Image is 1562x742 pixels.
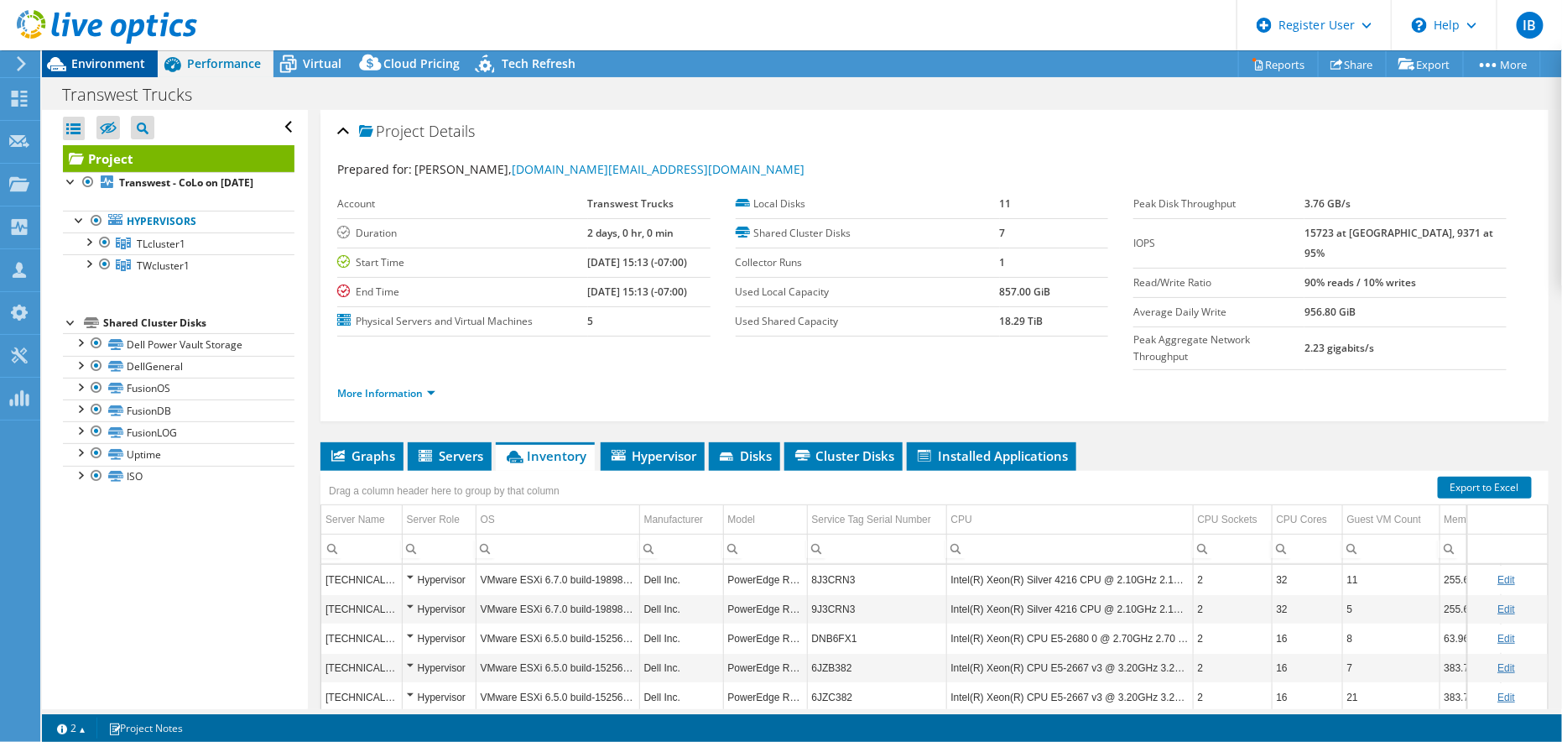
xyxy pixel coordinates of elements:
[402,565,476,594] td: Column Server Role, Value Hypervisor
[1445,509,1481,530] div: Memory
[329,447,395,464] span: Graphs
[588,196,674,211] b: Transwest Trucks
[402,653,476,682] td: Column Server Role, Value Hypervisor
[1193,505,1272,535] td: CPU Sockets Column
[325,479,564,503] div: Drag a column header here to group by that column
[1497,633,1515,645] a: Edit
[476,682,639,712] td: Column OS, Value VMware ESXi 6.5.0 build-15256549
[1193,682,1272,712] td: Column CPU Sockets, Value 2
[639,653,723,682] td: Column Manufacturer, Value Dell Inc.
[321,534,402,563] td: Column Server Name, Filter cell
[1133,332,1304,365] label: Peak Aggregate Network Throughput
[476,624,639,653] td: Column OS, Value VMware ESXi 6.5.0 build-15256549
[728,509,756,530] div: Model
[321,653,402,682] td: Column Server Name, Value 10.0.1.30
[63,333,294,355] a: Dell Power Vault Storage
[723,565,807,594] td: Column Model, Value PowerEdge R440
[1342,624,1440,653] td: Column Guest VM Count, Value 8
[337,161,412,177] label: Prepared for:
[512,161,804,177] a: [DOMAIN_NAME][EMAIL_ADDRESS][DOMAIN_NAME]
[723,505,807,535] td: Model Column
[946,505,1193,535] td: CPU Column
[1440,624,1501,653] td: Column Memory, Value 63.96 GiB
[1342,534,1440,563] td: Column Guest VM Count, Filter cell
[736,254,1000,271] label: Collector Runs
[1342,682,1440,712] td: Column Guest VM Count, Value 21
[63,466,294,488] a: ISO
[1347,509,1422,530] div: Guest VM Count
[807,682,946,712] td: Column Service Tag Serial Number, Value 6JZC382
[1272,594,1342,624] td: Column CPU Cores, Value 32
[588,226,674,240] b: 2 days, 0 hr, 0 min
[407,687,471,708] div: Hypervisor
[383,55,460,71] span: Cloud Pricing
[1342,565,1440,594] td: Column Guest VM Count, Value 11
[1304,226,1493,260] b: 15723 at [GEOGRAPHIC_DATA], 9371 at 95%
[736,284,1000,300] label: Used Local Capacity
[1272,682,1342,712] td: Column CPU Cores, Value 16
[481,509,495,530] div: OS
[1000,314,1044,328] b: 18.29 TiB
[63,378,294,400] a: FusionOS
[1440,682,1501,712] td: Column Memory, Value 383.78 GiB
[951,509,972,530] div: CPU
[588,314,594,328] b: 5
[45,718,97,739] a: 2
[1440,594,1501,624] td: Column Memory, Value 255.62 GiB
[946,534,1193,563] td: Column CPU, Filter cell
[414,161,804,177] span: [PERSON_NAME],
[1517,12,1544,39] span: IB
[416,447,483,464] span: Servers
[55,86,218,104] h1: Transwest Trucks
[609,447,696,464] span: Hypervisor
[736,225,1000,242] label: Shared Cluster Disks
[63,400,294,421] a: FusionDB
[337,225,587,242] label: Duration
[337,196,587,212] label: Account
[96,718,195,739] a: Project Notes
[1497,604,1515,615] a: Edit
[407,629,471,649] div: Hypervisor
[807,594,946,624] td: Column Service Tag Serial Number, Value 9J3CRN3
[1272,565,1342,594] td: Column CPU Cores, Value 32
[807,534,946,563] td: Column Service Tag Serial Number, Filter cell
[321,594,402,624] td: Column Server Name, Value 10.0.33.73
[1000,196,1012,211] b: 11
[429,121,475,141] span: Details
[723,653,807,682] td: Column Model, Value PowerEdge R630
[639,505,723,535] td: Manufacturer Column
[71,55,145,71] span: Environment
[1133,196,1304,212] label: Peak Disk Throughput
[736,313,1000,330] label: Used Shared Capacity
[1193,624,1272,653] td: Column CPU Sockets, Value 2
[476,505,639,535] td: OS Column
[1133,304,1304,321] label: Average Daily Write
[1440,534,1501,563] td: Column Memory, Filter cell
[723,534,807,563] td: Column Model, Filter cell
[187,55,261,71] span: Performance
[407,509,460,530] div: Server Role
[1342,505,1440,535] td: Guest VM Count Column
[1438,477,1532,499] a: Export to Excel
[946,594,1193,624] td: Column CPU, Value Intel(R) Xeon(R) Silver 4216 CPU @ 2.10GHz 2.10 GHz
[639,594,723,624] td: Column Manufacturer, Value Dell Inc.
[717,447,772,464] span: Disks
[1000,226,1006,240] b: 7
[639,565,723,594] td: Column Manufacturer, Value Dell Inc.
[476,594,639,624] td: Column OS, Value VMware ESXi 6.7.0 build-19898906
[1412,18,1427,33] svg: \n
[63,421,294,443] a: FusionLOG
[321,682,402,712] td: Column Server Name, Value 10.0.1.29
[1386,51,1464,77] a: Export
[807,565,946,594] td: Column Service Tag Serial Number, Value 8J3CRN3
[63,254,294,276] a: TWcluster1
[402,682,476,712] td: Column Server Role, Value Hypervisor
[588,255,688,269] b: [DATE] 15:13 (-07:00)
[303,55,341,71] span: Virtual
[1497,574,1515,586] a: Edit
[639,624,723,653] td: Column Manufacturer, Value Dell Inc.
[639,534,723,563] td: Column Manufacturer, Filter cell
[137,237,185,251] span: TLcluster1
[63,356,294,378] a: DellGeneral
[1272,534,1342,563] td: Column CPU Cores, Filter cell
